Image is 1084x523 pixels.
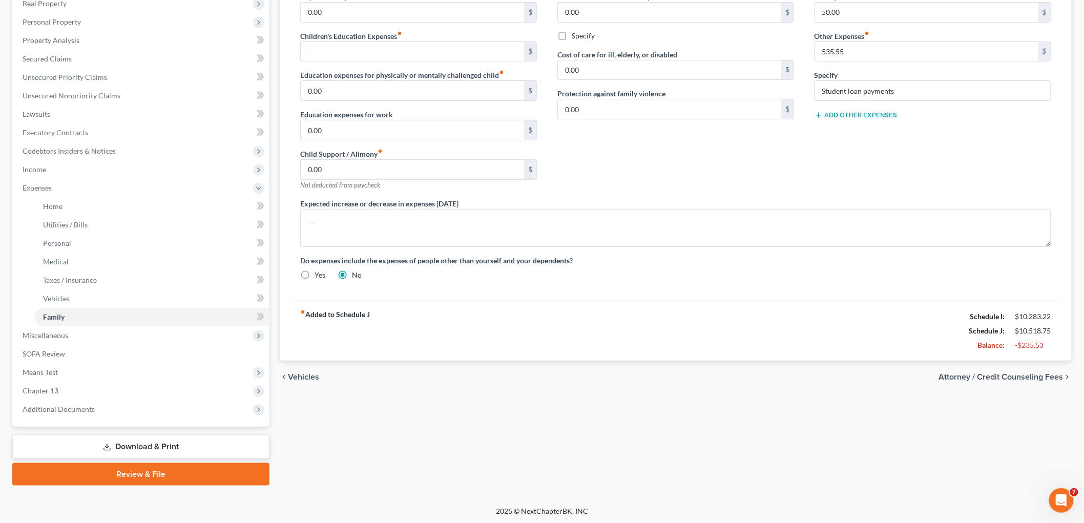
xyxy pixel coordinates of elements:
[43,294,70,303] span: Vehicles
[939,373,1064,381] span: Attorney / Credit Counseling Fees
[524,81,536,100] div: $
[35,216,269,234] a: Utilities / Bills
[14,68,269,87] a: Unsecured Priority Claims
[14,345,269,363] a: SOFA Review
[524,160,536,179] div: $
[23,183,52,192] span: Expenses
[557,49,677,60] label: Cost of care for ill, elderly, or disabled
[572,31,595,41] label: Specify
[781,3,794,22] div: $
[14,50,269,68] a: Secured Claims
[300,149,383,159] label: Child Support / Alimony
[524,42,536,61] div: $
[1049,488,1074,513] iframe: Intercom live chat
[23,110,50,118] span: Lawsuits
[781,99,794,119] div: $
[939,373,1072,381] button: Attorney / Credit Counseling Fees chevron_right
[301,81,524,100] input: --
[14,87,269,105] a: Unsecured Nonpriority Claims
[558,60,781,80] input: --
[524,3,536,22] div: $
[23,405,95,413] span: Additional Documents
[1015,340,1051,350] div: -$235.53
[23,54,72,63] span: Secured Claims
[23,349,65,358] span: SOFA Review
[378,149,383,154] i: fiber_manual_record
[280,373,288,381] i: chevron_left
[300,70,504,80] label: Education expenses for physically or mentally challenged child
[397,31,402,36] i: fiber_manual_record
[815,3,1038,22] input: --
[499,70,504,75] i: fiber_manual_record
[35,308,269,326] a: Family
[558,3,781,22] input: --
[288,373,319,381] span: Vehicles
[969,326,1005,335] strong: Schedule J:
[23,165,46,174] span: Income
[23,91,120,100] span: Unsecured Nonpriority Claims
[315,270,325,280] label: Yes
[1070,488,1078,496] span: 7
[35,197,269,216] a: Home
[43,220,88,229] span: Utilities / Bills
[970,312,1005,321] strong: Schedule I:
[300,309,370,352] strong: Added to Schedule J
[352,270,362,280] label: No
[815,42,1038,61] input: --
[23,73,107,81] span: Unsecured Priority Claims
[23,36,79,45] span: Property Analysis
[43,239,71,247] span: Personal
[12,435,269,459] a: Download & Print
[23,386,58,395] span: Chapter 13
[43,202,62,211] span: Home
[557,88,665,99] label: Protection against family violence
[300,181,380,189] span: Not deducted from paycheck
[524,120,536,140] div: $
[35,234,269,253] a: Personal
[1038,42,1051,61] div: $
[23,368,58,376] span: Means Test
[815,111,898,119] button: Add Other Expenses
[14,31,269,50] a: Property Analysis
[23,17,81,26] span: Personal Property
[300,109,393,120] label: Education expenses for work
[300,198,458,209] label: Expected increase or decrease in expenses [DATE]
[558,99,781,119] input: --
[815,70,838,80] label: Specify
[300,255,1051,266] label: Do expenses include the expenses of people other than yourself and your dependents?
[23,128,88,137] span: Executory Contracts
[978,341,1005,349] strong: Balance:
[300,309,305,315] i: fiber_manual_record
[14,105,269,123] a: Lawsuits
[781,60,794,80] div: $
[300,31,402,41] label: Children's Education Expenses
[815,81,1051,100] input: Specify...
[1015,311,1051,322] div: $10,283.22
[280,373,319,381] button: chevron_left Vehicles
[301,160,524,179] input: --
[865,31,870,36] i: fiber_manual_record
[43,312,65,321] span: Family
[301,3,524,22] input: --
[14,123,269,142] a: Executory Contracts
[43,257,69,266] span: Medical
[35,271,269,289] a: Taxes / Insurance
[35,289,269,308] a: Vehicles
[301,120,524,140] input: --
[815,31,870,41] label: Other Expenses
[23,331,68,340] span: Miscellaneous
[12,463,269,486] a: Review & File
[1038,3,1051,22] div: $
[301,42,524,61] input: --
[43,276,97,284] span: Taxes / Insurance
[35,253,269,271] a: Medical
[1015,326,1051,336] div: $10,518.75
[1064,373,1072,381] i: chevron_right
[23,147,116,155] span: Codebtors Insiders & Notices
